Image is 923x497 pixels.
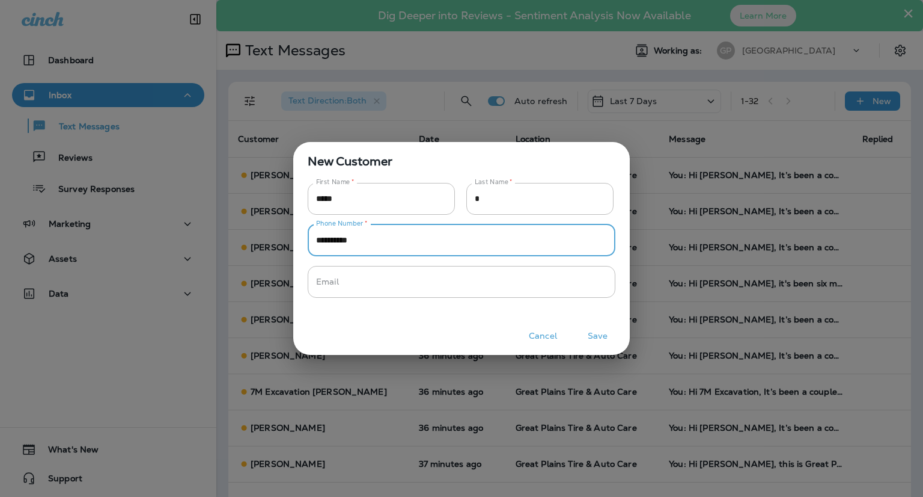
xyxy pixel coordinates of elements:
label: Last Name [475,177,513,187]
label: Phone Number [316,219,367,228]
label: First Name [316,177,355,187]
span: New Customer [293,142,630,171]
button: Save [575,327,620,345]
button: Cancel [520,327,565,345]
